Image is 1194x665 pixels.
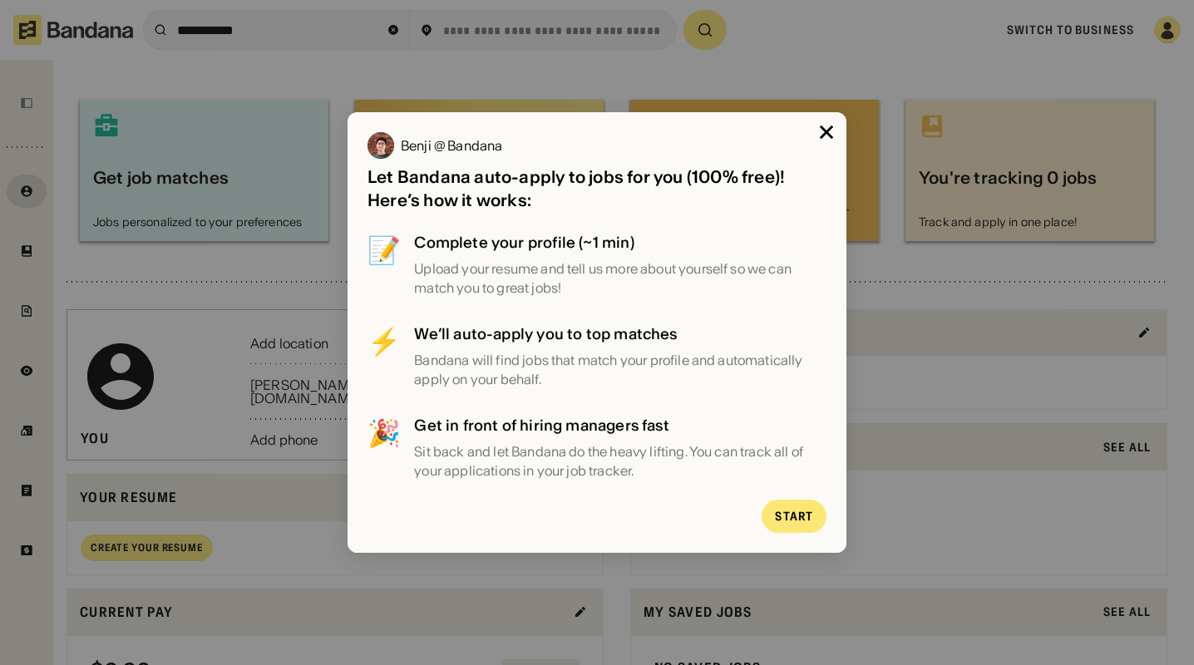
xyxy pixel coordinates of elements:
div: Bandana will find jobs that match your profile and automatically apply on your behalf. [414,351,826,388]
div: ⚡️ [368,323,401,388]
div: Start [775,510,813,522]
div: Let Bandana auto-apply to jobs for you (100% free)! Here’s how it works: [368,165,826,212]
div: Get in front of hiring managers fast [414,415,826,436]
div: Sit back and let Bandana do the heavy lifting. You can track all of your applications in your job... [414,442,826,480]
img: Benji @ Bandana [368,132,394,159]
div: Upload your resume and tell us more about yourself so we can match you to great jobs! [414,259,826,297]
div: Complete your profile (~1 min) [414,232,826,253]
div: We’ll auto-apply you to top matches [414,323,826,344]
div: 📝 [368,232,401,297]
div: 🎉 [368,415,401,480]
div: Benji @ Bandana [401,139,502,152]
